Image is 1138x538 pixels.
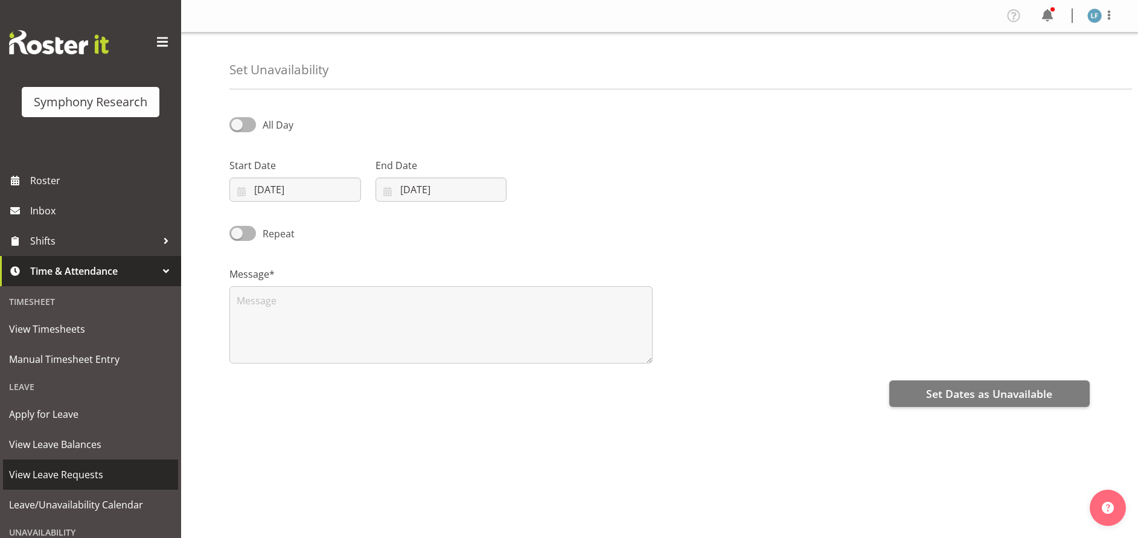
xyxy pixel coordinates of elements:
[3,490,178,520] a: Leave/Unavailability Calendar
[3,460,178,490] a: View Leave Requests
[263,118,293,132] span: All Day
[256,226,295,241] span: Repeat
[3,344,178,374] a: Manual Timesheet Entry
[376,158,507,173] label: End Date
[30,171,175,190] span: Roster
[1102,502,1114,514] img: help-xxl-2.png
[3,429,178,460] a: View Leave Balances
[229,267,653,281] label: Message*
[376,178,507,202] input: Click to select...
[30,202,175,220] span: Inbox
[9,466,172,484] span: View Leave Requests
[9,30,109,54] img: Rosterit website logo
[229,63,328,77] h4: Set Unavailability
[889,380,1090,407] button: Set Dates as Unavailable
[1087,8,1102,23] img: lolo-fiaola1981.jpg
[3,289,178,314] div: Timesheet
[3,374,178,399] div: Leave
[30,262,157,280] span: Time & Attendance
[3,314,178,344] a: View Timesheets
[30,232,157,250] span: Shifts
[9,435,172,453] span: View Leave Balances
[34,93,147,111] div: Symphony Research
[9,405,172,423] span: Apply for Leave
[229,178,361,202] input: Click to select...
[9,350,172,368] span: Manual Timesheet Entry
[9,320,172,338] span: View Timesheets
[229,158,361,173] label: Start Date
[926,386,1052,402] span: Set Dates as Unavailable
[9,496,172,514] span: Leave/Unavailability Calendar
[3,399,178,429] a: Apply for Leave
